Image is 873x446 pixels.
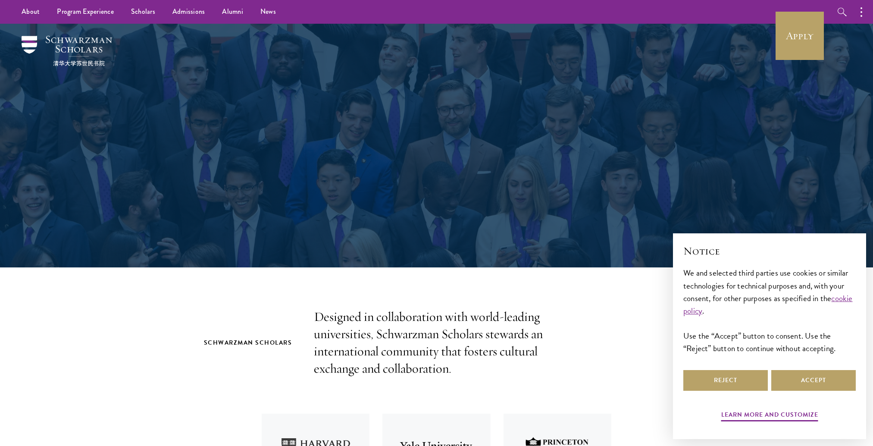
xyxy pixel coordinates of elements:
[776,12,824,60] a: Apply
[771,370,856,391] button: Accept
[721,409,818,423] button: Learn more and customize
[683,244,856,258] h2: Notice
[204,337,297,348] h2: Schwarzman Scholars
[314,308,560,377] p: Designed in collaboration with world-leading universities, Schwarzman Scholars stewards an intern...
[683,267,856,354] div: We and selected third parties use cookies or similar technologies for technical purposes and, wit...
[683,370,768,391] button: Reject
[683,292,853,317] a: cookie policy
[22,36,112,66] img: Schwarzman Scholars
